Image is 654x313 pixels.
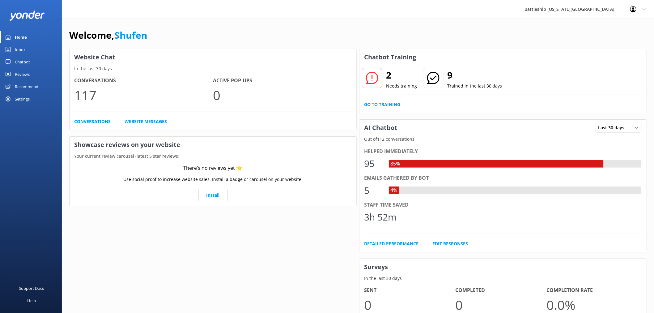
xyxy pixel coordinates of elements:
a: Edit Responses [432,240,468,247]
div: Chatbot [15,56,30,68]
h3: Surveys [359,259,646,275]
a: Install [198,189,228,201]
div: There’s no reviews yet ⭐ [184,164,243,172]
p: 117 [74,85,213,105]
img: yonder-white-logo.png [9,11,45,21]
h3: Website Chat [70,49,356,65]
h3: AI Chatbot [359,120,402,136]
div: 85% [389,160,401,168]
p: In the last 30 days [70,65,356,72]
h4: Active Pop-ups [213,77,352,85]
div: Support Docs [19,282,44,294]
p: Use social proof to increase website sales. Install a badge or carousel on your website. [123,176,303,183]
div: 95 [364,156,383,171]
h2: 2 [386,68,417,83]
div: Help [27,294,36,307]
a: Go to Training [364,101,400,108]
h4: Sent [364,286,455,294]
div: Settings [15,93,30,105]
h3: Chatbot Training [359,49,421,65]
a: Website Messages [125,118,167,125]
h4: Conversations [74,77,213,85]
h2: 9 [447,68,502,83]
div: Reviews [15,68,30,80]
div: 5 [364,183,383,198]
p: In the last 30 days [359,275,646,282]
h4: Completed [455,286,546,294]
a: Conversations [74,118,111,125]
div: 3h 52m [364,210,397,225]
p: Your current review carousel (latest 5 star reviews) [70,153,356,160]
div: Home [15,31,27,43]
div: Inbox [15,43,26,56]
h4: Completion Rate [547,286,638,294]
h3: Showcase reviews on your website [70,137,356,153]
div: Staff time saved [364,201,642,209]
div: Helped immediately [364,148,642,156]
a: Shufen [114,29,147,41]
p: Needs training [386,83,417,89]
p: Trained in the last 30 days [447,83,502,89]
a: Detailed Performance [364,240,418,247]
h1: Welcome, [69,28,147,43]
div: 4% [389,187,399,195]
div: Recommend [15,80,38,93]
p: 0 [213,85,352,105]
p: Out of 112 conversations [359,136,646,143]
div: Emails gathered by bot [364,174,642,182]
span: Last 30 days [598,124,628,131]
